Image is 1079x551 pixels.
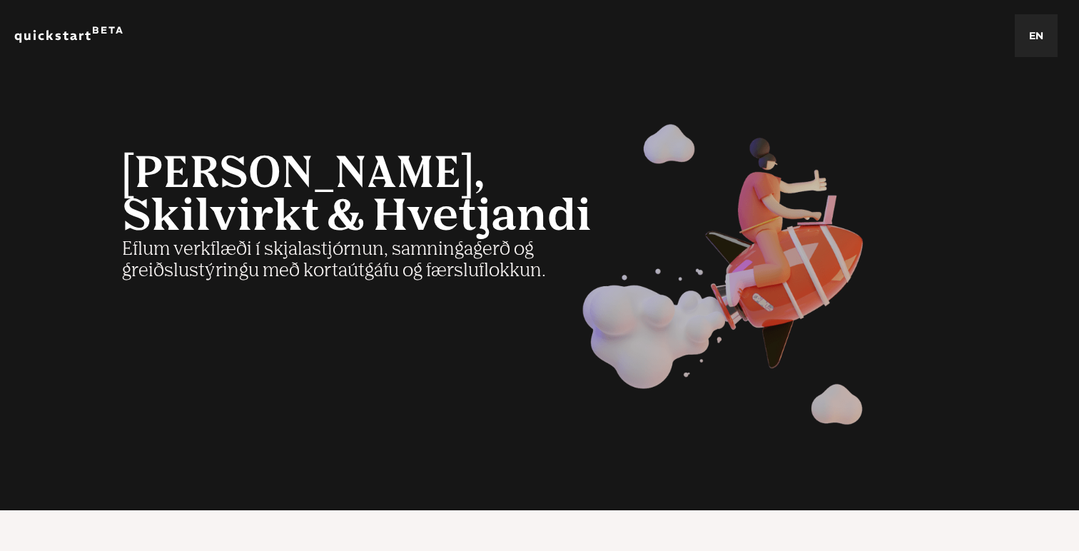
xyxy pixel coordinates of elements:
[1015,14,1058,57] div: en
[122,153,623,282] div: Eflum verkflæði í skjalastjórnun, samningagerð og greiðslustýringu með kortaútgáfu og færsluflokkun.
[14,29,92,43] a: quickstart
[122,153,486,239] strong: [PERSON_NAME], Skilvirkt
[1029,29,1043,43] a: en
[327,196,592,239] strong: & Hvetjandi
